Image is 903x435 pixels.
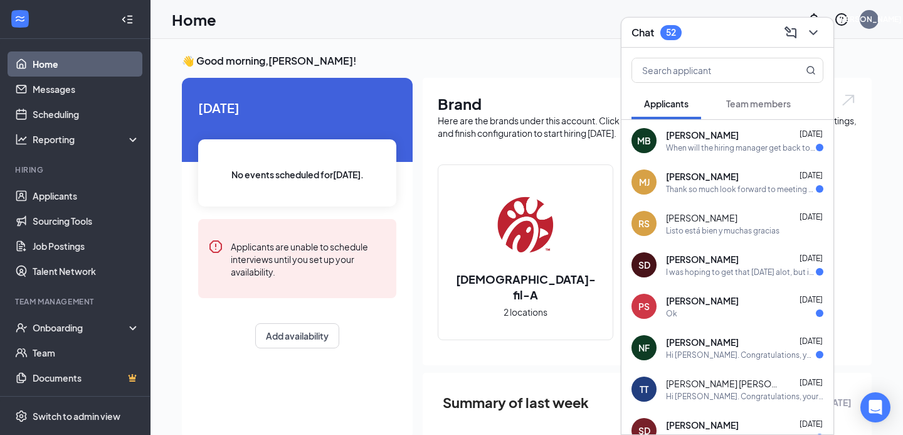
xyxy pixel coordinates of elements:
svg: QuestionInfo [834,12,849,27]
div: SD [638,259,650,271]
a: Home [33,51,140,77]
div: MJ [639,176,650,188]
span: [PERSON_NAME] [666,129,739,141]
a: Applicants [33,183,140,208]
span: [DATE] [800,295,823,304]
div: When will the hiring manager get back to me [666,142,816,153]
div: TT [640,383,648,395]
div: [PERSON_NAME] [837,14,902,24]
svg: Notifications [806,12,821,27]
a: SurveysCrown [33,390,140,416]
h2: [DEMOGRAPHIC_DATA]-fil-A [438,271,613,303]
button: Add availability [255,323,339,348]
h1: Home [172,9,216,30]
button: ChevronDown [803,23,823,43]
span: [DATE] [800,336,823,346]
div: Here are the brands under this account. Click into a brand to see your locations, managers, job p... [438,114,857,139]
div: NF [638,341,650,354]
span: [DATE] [198,98,396,117]
span: [PERSON_NAME] [666,212,737,224]
div: Hi [PERSON_NAME]. Congratulations, your meeting with [DEMOGRAPHIC_DATA]-fil-A for Dining Room Hos... [666,391,823,402]
a: Messages [33,77,140,102]
div: Onboarding [33,321,129,334]
span: 2 locations [504,305,547,319]
span: [PERSON_NAME] [666,336,739,348]
div: I was hoping to get that [DATE] alot, but it's ok. I look forward to seeing you as well. Thanks a... [666,267,816,277]
a: Scheduling [33,102,140,127]
img: open.6027fd2a22e1237b5b06.svg [840,93,857,107]
div: Listo está bien y muchas gracias [666,225,779,236]
h1: Brand [438,93,857,114]
h3: Chat [631,26,654,40]
div: Team Management [15,296,137,307]
span: [DATE] [800,419,823,429]
span: [PERSON_NAME] [PERSON_NAME] [666,377,779,390]
div: Open Intercom Messenger [860,392,890,422]
a: Team [33,340,140,365]
div: 52 [666,27,676,38]
svg: WorkstreamLogo [14,13,26,25]
span: Applicants [644,98,689,109]
span: [PERSON_NAME] [666,253,739,266]
svg: Analysis [15,133,28,146]
div: Ok [666,308,677,319]
span: [PERSON_NAME] [666,294,739,307]
div: MB [637,134,651,147]
a: Job Postings [33,234,140,259]
svg: MagnifyingGlass [806,65,816,75]
div: Hi [PERSON_NAME]. Congratulations, your onsite interview with [DEMOGRAPHIC_DATA]-fil-A for AM Fro... [666,350,816,360]
span: [PERSON_NAME] [666,419,739,431]
button: ComposeMessage [781,23,801,43]
span: Team members [726,98,791,109]
span: [PERSON_NAME] [666,170,739,183]
svg: ComposeMessage [783,25,798,40]
span: [DATE] [800,129,823,139]
svg: UserCheck [15,321,28,334]
a: DocumentsCrown [33,365,140,390]
span: No events scheduled for [DATE] . [231,168,364,181]
div: Thank so much look forward to meeting with [PERSON_NAME] [666,184,816,195]
input: Search applicant [632,58,781,82]
div: Switch to admin view [33,410,120,422]
h3: 👋 Good morning, [PERSON_NAME] ! [182,54,872,68]
div: PS [638,300,650,313]
a: Sourcing Tools [33,208,140,234]
span: [DATE] [800,171,823,180]
svg: Error [208,239,223,254]
div: RS [638,217,650,230]
span: [DATE] [800,254,823,263]
div: Applicants are unable to schedule interviews until you set up your availability. [231,239,386,278]
a: Talent Network [33,259,140,284]
span: [DATE] [800,212,823,222]
svg: ChevronDown [806,25,821,40]
img: Chick-fil-A [485,186,566,266]
svg: Settings [15,410,28,422]
svg: Collapse [121,13,134,26]
div: Reporting [33,133,140,146]
span: Summary of last week [443,392,589,414]
span: [DATE] [800,378,823,387]
div: Hiring [15,164,137,175]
